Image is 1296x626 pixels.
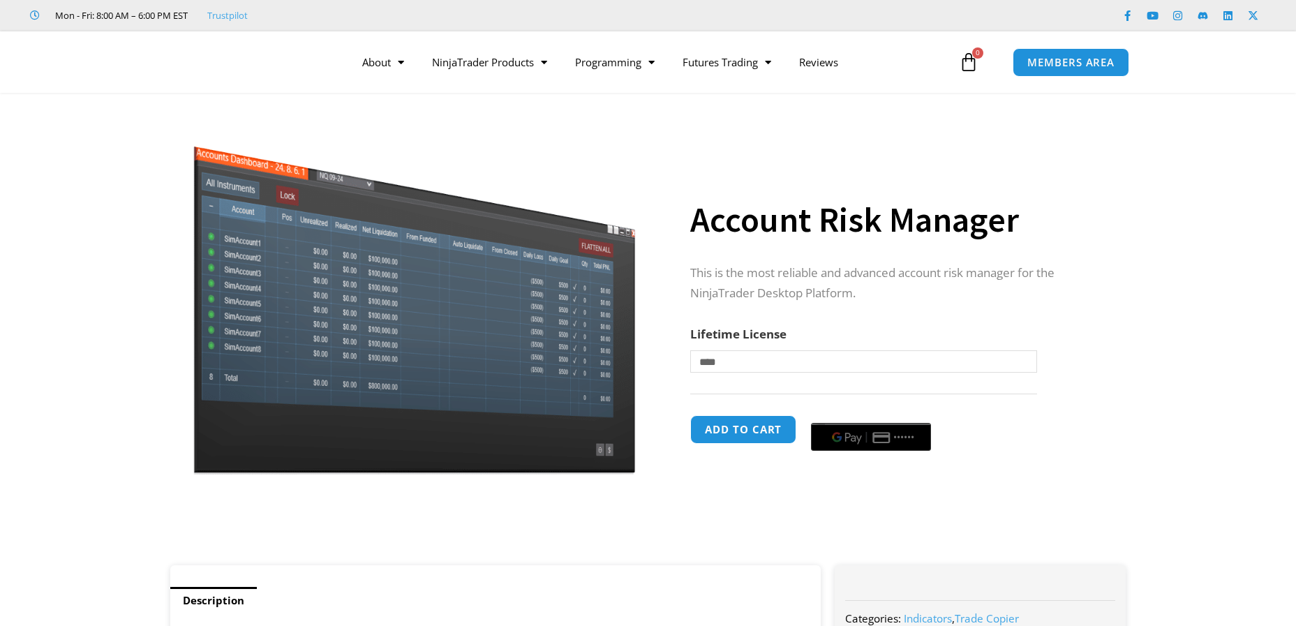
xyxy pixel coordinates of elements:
span: , [904,611,1019,625]
a: Trustpilot [207,7,248,24]
span: Categories: [845,611,901,625]
a: NinjaTrader Products [418,46,561,78]
a: Futures Trading [669,46,785,78]
a: Trade Copier [955,611,1019,625]
span: 0 [972,47,983,59]
label: Lifetime License [690,326,787,342]
a: About [348,46,418,78]
span: Mon - Fri: 8:00 AM – 6:00 PM EST [52,7,188,24]
nav: Menu [348,46,955,78]
img: Screenshot 2024-08-26 15462845454 [190,117,639,475]
button: Buy with GPay [811,423,931,451]
a: Reviews [785,46,852,78]
text: •••••• [894,433,915,442]
img: LogoAI | Affordable Indicators – NinjaTrader [148,37,298,87]
a: Indicators [904,611,952,625]
p: This is the most reliable and advanced account risk manager for the NinjaTrader Desktop Platform. [690,263,1098,304]
iframe: Secure payment input frame [808,413,934,415]
span: MEMBERS AREA [1027,57,1115,68]
a: Description [170,587,257,614]
button: Add to cart [690,415,796,444]
h1: Account Risk Manager [690,195,1098,244]
a: 0 [938,42,999,82]
a: MEMBERS AREA [1013,48,1129,77]
a: Programming [561,46,669,78]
